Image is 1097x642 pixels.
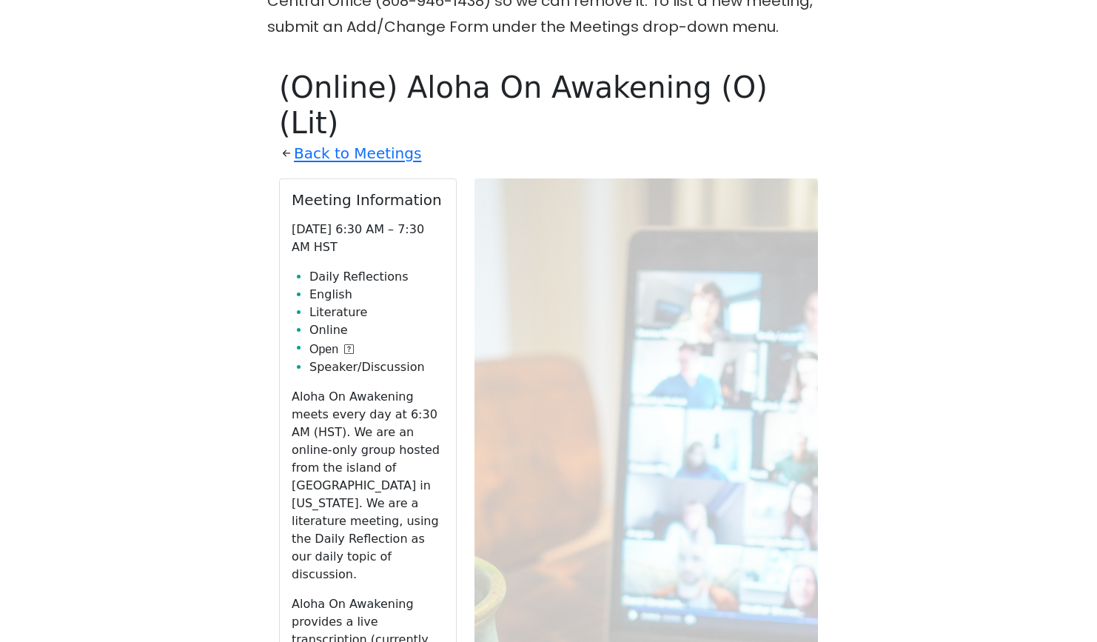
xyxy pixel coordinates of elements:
li: English [309,286,444,304]
li: Online [309,321,444,339]
h1: (Online) Aloha On Awakening (O)(Lit) [279,70,818,141]
h2: Meeting Information [292,191,444,209]
p: Aloha On Awakening meets every day at 6:30 AM (HST). We are an online-only group hosted from the ... [292,388,444,584]
a: Back to Meetings [294,141,421,167]
li: Speaker/Discussion [309,358,444,376]
li: Literature [309,304,444,321]
li: Daily Reflections [309,268,444,286]
span: Open [309,341,338,358]
p: [DATE] 6:30 AM – 7:30 AM HST [292,221,444,256]
button: Open [309,341,354,358]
